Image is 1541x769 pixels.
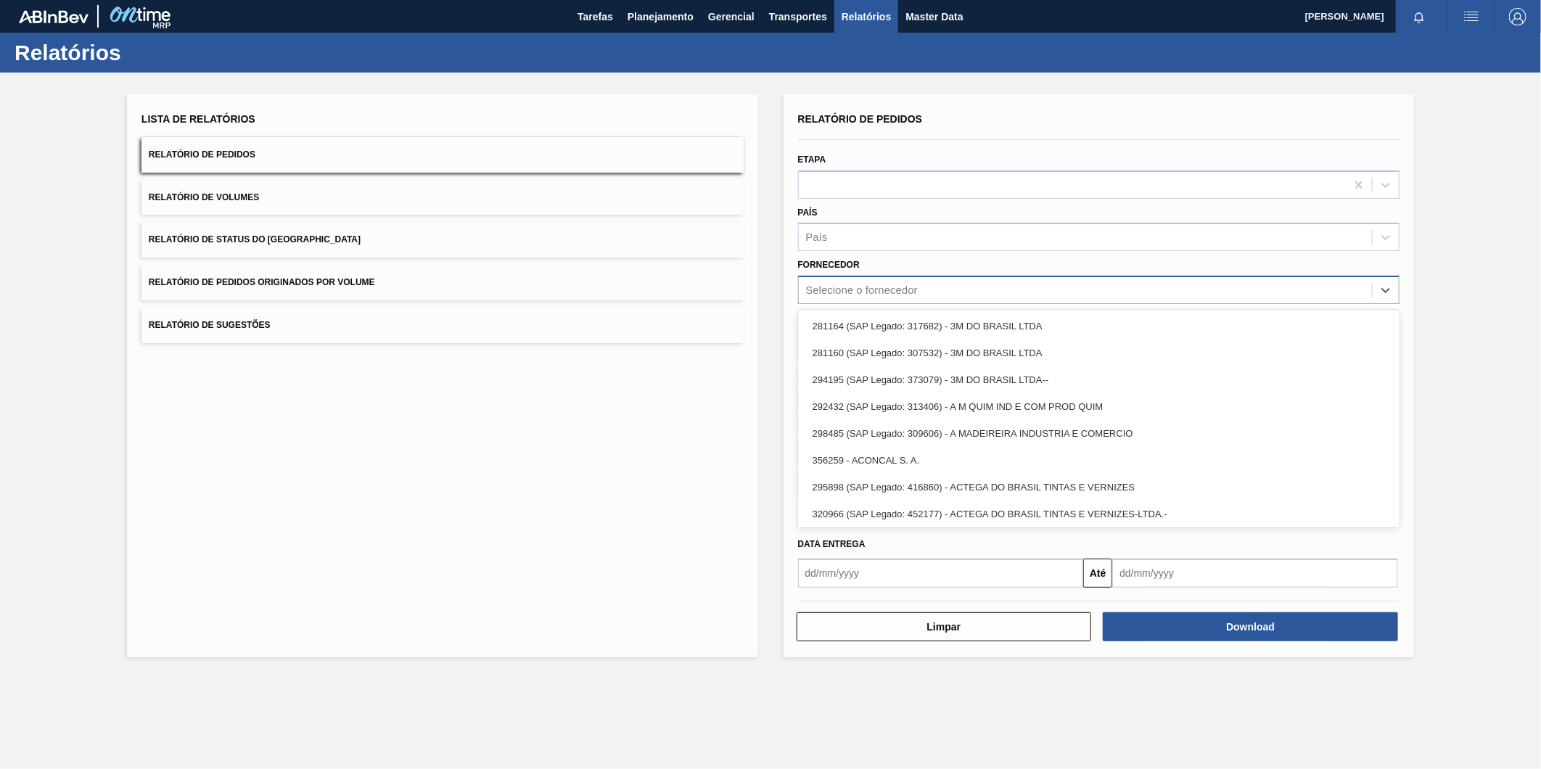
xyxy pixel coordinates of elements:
span: Transportes [769,8,827,25]
span: Data entrega [798,539,866,549]
button: Notificações [1396,7,1442,27]
h1: Relatórios [15,44,272,61]
button: Download [1103,612,1398,641]
div: 292432 (SAP Legado: 313406) - A M QUIM IND E COM PROD QUIM [798,393,1400,420]
div: 294195 (SAP Legado: 373079) - 3M DO BRASIL LTDA-- [798,366,1400,393]
span: Relatórios [842,8,891,25]
img: TNhmsLtSVTkK8tSr43FrP2fwEKptu5GPRR3wAAAABJRU5ErkJggg== [19,10,89,23]
div: País [806,231,828,244]
button: Relatório de Sugestões [141,308,744,343]
div: Selecione o fornecedor [806,284,918,297]
div: 281164 (SAP Legado: 317682) - 3M DO BRASIL LTDA [798,313,1400,340]
div: 298485 (SAP Legado: 309606) - A MADEIREIRA INDUSTRIA E COMERCIO [798,420,1400,447]
button: Relatório de Volumes [141,180,744,215]
span: Relatório de Sugestões [149,320,271,330]
span: Relatório de Volumes [149,192,259,202]
div: 281160 (SAP Legado: 307532) - 3M DO BRASIL LTDA [798,340,1400,366]
span: Tarefas [578,8,613,25]
input: dd/mm/yyyy [1112,559,1398,588]
div: 356259 - ACONCAL S. A. [798,447,1400,474]
button: Relatório de Status do [GEOGRAPHIC_DATA] [141,222,744,258]
span: Gerencial [708,8,755,25]
span: Relatório de Pedidos [149,149,255,160]
div: 295898 (SAP Legado: 416860) - ACTEGA DO BRASIL TINTAS E VERNIZES [798,474,1400,501]
span: Relatório de Status do [GEOGRAPHIC_DATA] [149,234,361,244]
label: Etapa [798,155,826,165]
button: Até [1083,559,1112,588]
span: Lista de Relatórios [141,113,255,125]
span: Relatório de Pedidos [798,113,923,125]
img: userActions [1463,8,1480,25]
label: País [798,207,818,218]
button: Relatório de Pedidos Originados por Volume [141,265,744,300]
button: Limpar [797,612,1092,641]
img: Logout [1509,8,1526,25]
span: Master Data [905,8,963,25]
button: Relatório de Pedidos [141,137,744,173]
div: 320966 (SAP Legado: 452177) - ACTEGA DO BRASIL TINTAS E VERNIZES-LTDA.- [798,501,1400,527]
span: Relatório de Pedidos Originados por Volume [149,277,375,287]
span: Planejamento [628,8,694,25]
input: dd/mm/yyyy [798,559,1084,588]
label: Fornecedor [798,260,860,270]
